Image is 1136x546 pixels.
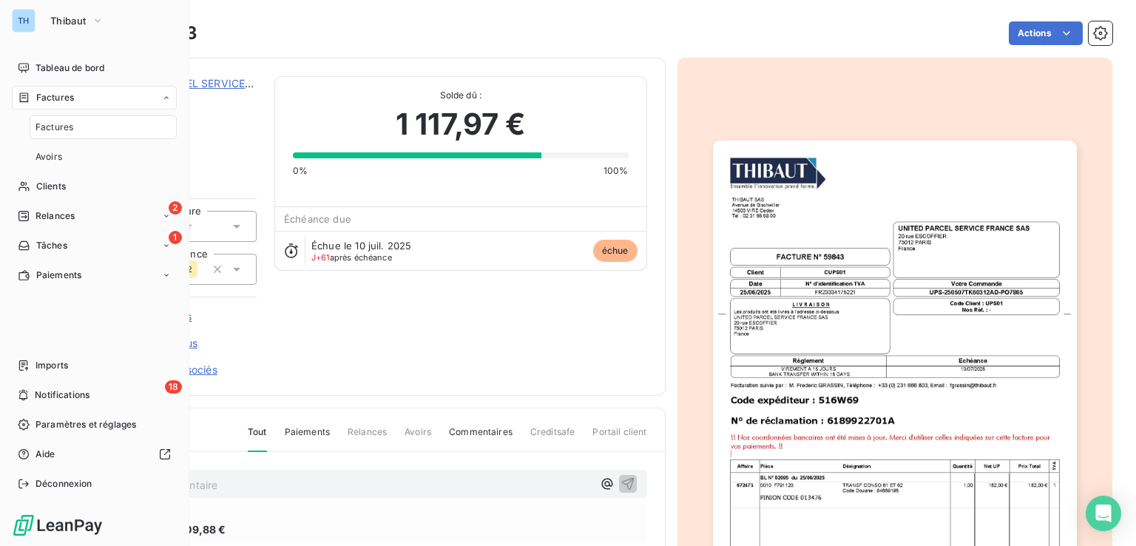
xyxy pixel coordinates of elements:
span: Thibaut [50,15,86,27]
span: Factures [35,121,73,134]
span: Relances [35,209,75,223]
span: Clients [36,180,66,193]
span: J+61 [311,252,330,263]
span: 1 [169,231,182,244]
span: Imports [35,359,68,372]
span: Paramètres et réglages [35,418,136,431]
span: Paiements [285,425,330,451]
span: après échéance [311,253,392,262]
span: Creditsafe [530,425,575,451]
span: échue [593,240,638,262]
span: Solde dû : [293,89,628,102]
a: UNITED PARCEL SERVICE FRANCE SAS [116,77,314,90]
span: Échue le 10 juil. 2025 [311,240,411,252]
span: Tâches [36,239,67,252]
span: Factures [36,91,74,104]
span: Tableau de bord [35,61,104,75]
a: Aide [12,442,177,466]
span: Échéance due [284,213,351,225]
span: Avoirs [405,425,431,451]
img: Logo LeanPay [12,513,104,537]
button: Actions [1009,21,1083,45]
span: Avoirs [35,150,62,164]
span: Notifications [35,388,89,402]
span: Paiements [36,269,81,282]
span: Commentaires [449,425,513,451]
div: TH [12,9,35,33]
span: Aide [35,448,55,461]
span: 0% [293,164,308,178]
div: Open Intercom Messenger [1086,496,1121,531]
span: 3 209,88 € [169,522,226,537]
span: 1 117,97 € [396,102,526,146]
span: Relances [348,425,387,451]
span: 2 [169,201,182,215]
span: 18 [165,380,182,394]
span: 100% [603,164,629,178]
span: Tout [248,425,267,452]
span: Portail client [592,425,646,451]
span: Déconnexion [35,477,92,491]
